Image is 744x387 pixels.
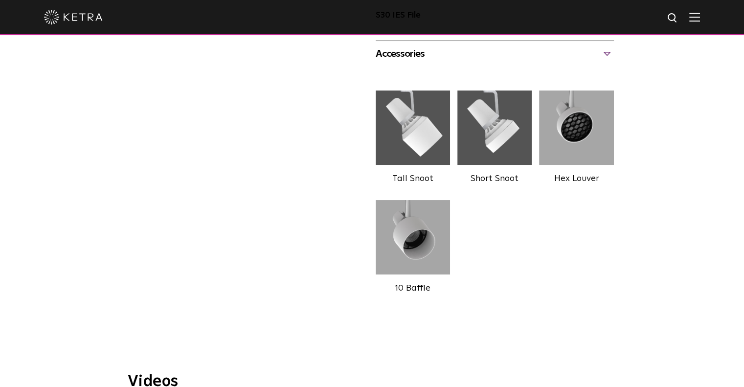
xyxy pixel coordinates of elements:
label: Short Snoot [471,174,519,183]
img: 561d9251a6fee2cab6f1 [376,86,450,169]
label: Tall Snoot [392,174,433,183]
img: 28b6e8ee7e7e92b03ac7 [457,86,532,169]
img: 9e3d97bd0cf938513d6e [376,196,450,279]
label: Hex Louver [554,174,599,183]
div: Accessories [376,46,614,62]
img: search icon [667,12,679,24]
label: 10 Baffle [395,284,430,293]
img: 3b1b0dc7630e9da69e6b [539,86,613,169]
img: Hamburger%20Nav.svg [689,12,700,22]
img: ketra-logo-2019-white [44,10,103,24]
